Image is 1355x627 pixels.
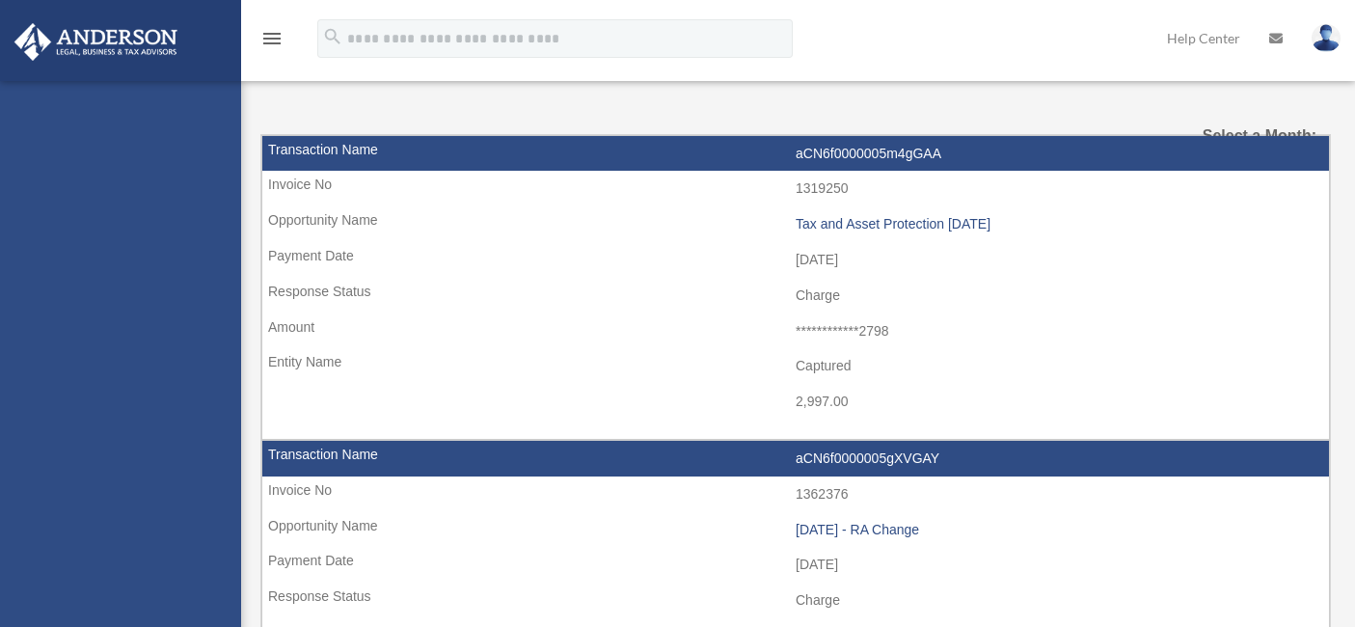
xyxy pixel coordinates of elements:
[262,348,1329,385] td: Captured
[796,522,1319,538] div: [DATE] - RA Change
[322,26,343,47] i: search
[262,441,1329,477] td: aCN6f0000005gXVGAY
[260,27,284,50] i: menu
[262,583,1329,619] td: Charge
[260,34,284,50] a: menu
[262,477,1329,513] td: 1362376
[1312,24,1341,52] img: User Pic
[1167,123,1316,150] label: Select a Month:
[262,136,1329,173] td: aCN6f0000005m4gGAA
[262,171,1329,207] td: 1319250
[796,216,1319,232] div: Tax and Asset Protection [DATE]
[262,384,1329,421] td: 2,997.00
[262,278,1329,314] td: Charge
[9,23,183,61] img: Anderson Advisors Platinum Portal
[262,242,1329,279] td: [DATE]
[262,547,1329,584] td: [DATE]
